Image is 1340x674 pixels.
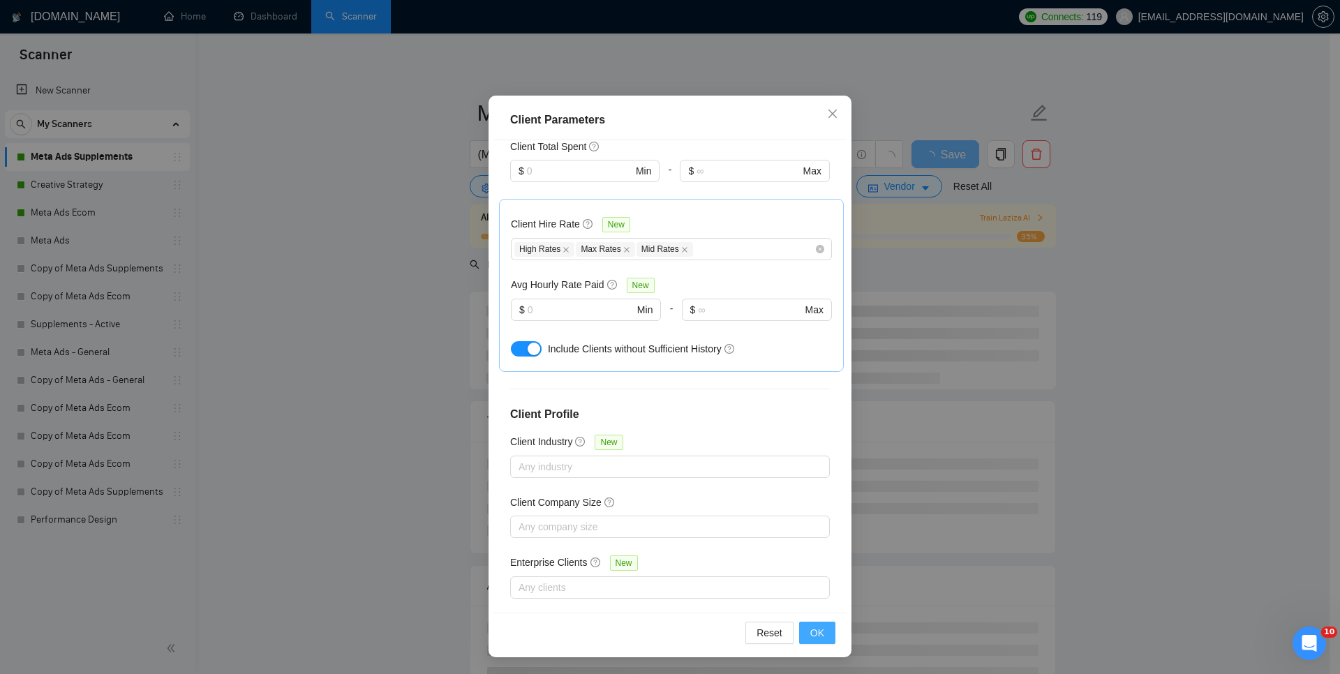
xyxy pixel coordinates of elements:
[810,625,824,641] span: OK
[1293,627,1326,660] iframe: Intercom live chat
[583,218,594,230] span: question-circle
[757,625,782,641] span: Reset
[519,163,524,179] span: $
[528,302,634,317] input: 0
[527,163,633,179] input: 0
[805,302,824,317] span: Max
[510,139,586,154] h5: Client Total Spent
[690,302,696,317] span: $
[623,246,630,253] span: close
[548,343,722,354] span: Include Clients without Sufficient History
[636,242,693,257] span: Mid Rates
[575,436,586,447] span: question-circle
[799,622,835,644] button: OK
[637,302,653,317] span: Min
[636,163,652,179] span: Min
[510,495,602,510] h5: Client Company Size
[724,343,736,354] span: question-circle
[602,217,630,232] span: New
[688,163,694,179] span: $
[803,163,821,179] span: Max
[590,557,602,568] span: question-circle
[510,112,830,128] div: Client Parameters
[1321,627,1337,638] span: 10
[595,435,623,450] span: New
[576,242,634,257] span: Max Rates
[697,163,800,179] input: ∞
[519,302,525,317] span: $
[827,108,838,119] span: close
[514,242,574,257] span: High Rates
[563,246,569,253] span: close
[627,278,655,293] span: New
[610,555,638,571] span: New
[511,277,604,292] h5: Avg Hourly Rate Paid
[510,406,830,423] h4: Client Profile
[510,434,572,449] h5: Client Industry
[660,160,680,199] div: -
[681,246,688,253] span: close
[510,555,588,570] h5: Enterprise Clients
[589,141,600,152] span: question-circle
[511,216,580,232] h5: Client Hire Rate
[698,302,802,317] input: ∞
[745,622,794,644] button: Reset
[814,96,851,133] button: Close
[607,279,618,290] span: question-circle
[604,497,616,508] span: question-circle
[661,299,681,338] div: -
[816,245,824,253] span: close-circle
